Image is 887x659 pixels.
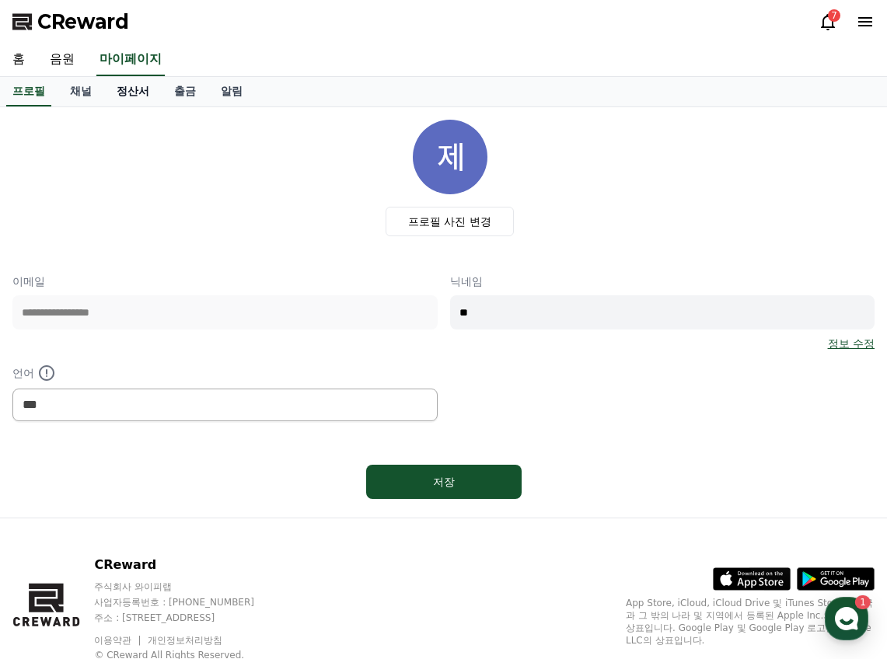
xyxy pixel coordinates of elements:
[94,556,284,574] p: CReward
[94,596,284,608] p: 사업자등록번호 : [PHONE_NUMBER]
[37,44,87,76] a: 음원
[450,274,875,289] p: 닉네임
[366,465,522,499] button: 저장
[413,120,487,194] img: profile_image
[142,517,161,529] span: 대화
[5,493,103,532] a: 홈
[12,9,129,34] a: CReward
[37,9,129,34] span: CReward
[201,493,299,532] a: 설정
[828,336,875,351] a: 정보 수정
[819,12,837,31] a: 7
[94,612,284,624] p: 주소 : [STREET_ADDRESS]
[103,493,201,532] a: 1대화
[12,364,438,382] p: 언어
[6,77,51,106] a: 프로필
[828,9,840,22] div: 7
[162,77,208,106] a: 출금
[49,516,58,528] span: 홈
[240,516,259,528] span: 설정
[94,581,284,593] p: 주식회사 와이피랩
[397,474,491,490] div: 저장
[158,492,163,504] span: 1
[58,77,104,106] a: 채널
[208,77,255,106] a: 알림
[12,274,438,289] p: 이메일
[148,635,222,646] a: 개인정보처리방침
[94,635,143,646] a: 이용약관
[96,44,165,76] a: 마이페이지
[386,207,514,236] label: 프로필 사진 변경
[626,597,875,647] p: App Store, iCloud, iCloud Drive 및 iTunes Store는 미국과 그 밖의 나라 및 지역에서 등록된 Apple Inc.의 서비스 상표입니다. Goo...
[104,77,162,106] a: 정산서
